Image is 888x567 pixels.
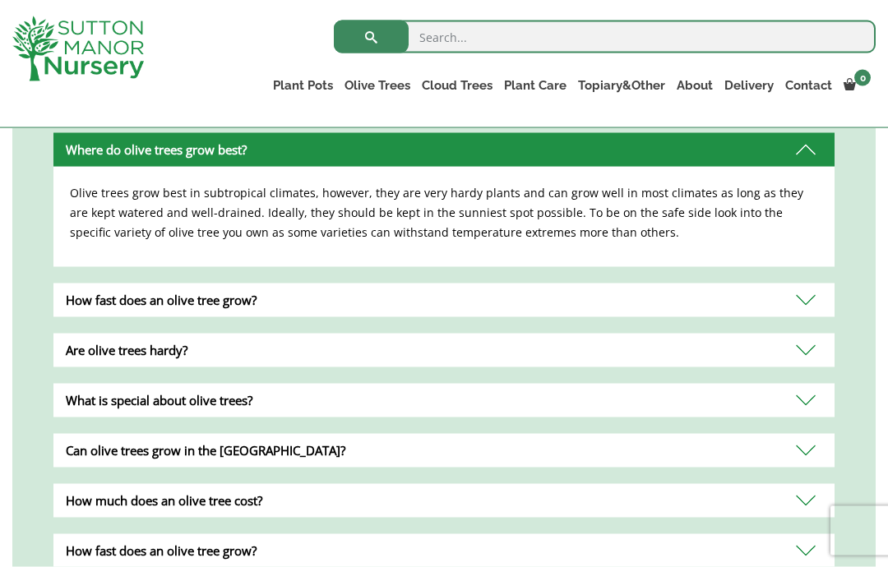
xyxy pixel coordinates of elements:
div: Where do olive trees grow best? [53,133,835,167]
div: What is special about olive trees? [53,384,835,417]
a: Contact [779,74,838,97]
a: Cloud Trees [416,74,498,97]
a: Delivery [719,74,779,97]
span: 0 [854,70,871,86]
div: How much does an olive tree cost? [53,484,835,518]
img: logo [12,16,144,81]
a: 0 [838,74,876,97]
a: Topiary&Other [572,74,671,97]
a: Plant Pots [267,74,339,97]
a: About [671,74,719,97]
div: Can olive trees grow in the [GEOGRAPHIC_DATA]? [53,434,835,468]
div: Are olive trees hardy? [53,334,835,367]
a: Olive Trees [339,74,416,97]
p: Olive trees grow best in subtropical climates, however, they are very hardy plants and can grow w... [70,183,818,242]
input: Search... [334,21,876,53]
div: How fast does an olive tree grow? [53,283,835,317]
a: Plant Care [498,74,572,97]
